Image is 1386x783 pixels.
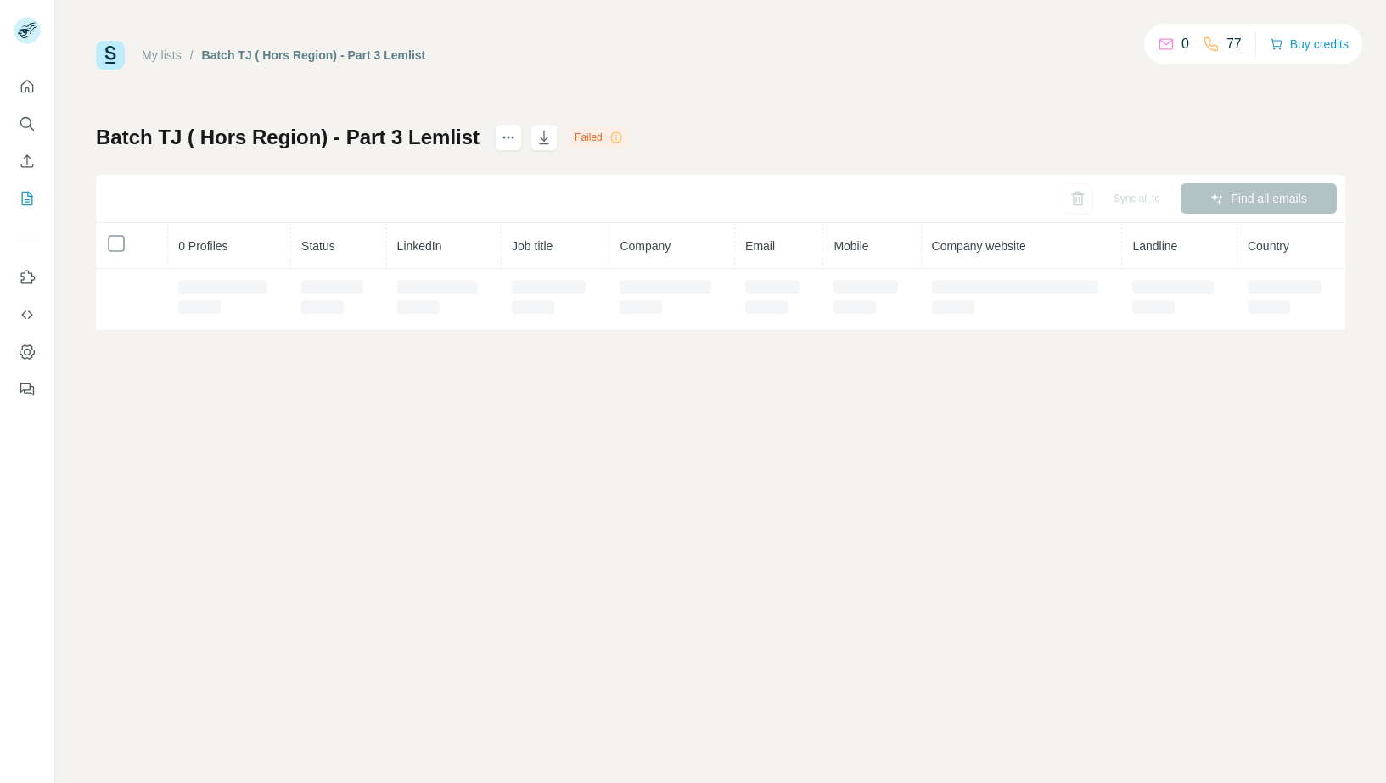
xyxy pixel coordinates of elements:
[14,71,41,102] button: Quick start
[14,374,41,405] button: Feedback
[202,47,426,64] div: Batch TJ ( Hors Region) - Part 3 Lemlist
[301,239,335,253] span: Status
[620,239,671,253] span: Company
[96,41,125,70] img: Surfe Logo
[932,239,1026,253] span: Company website
[14,183,41,214] button: My lists
[570,127,628,148] div: Failed
[14,299,41,330] button: Use Surfe API
[1181,34,1189,54] p: 0
[14,337,41,367] button: Dashboard
[512,239,553,253] span: Job title
[14,109,41,139] button: Search
[745,239,775,253] span: Email
[833,239,868,253] span: Mobile
[190,47,194,64] li: /
[14,146,41,176] button: Enrich CSV
[1226,34,1242,54] p: 77
[397,239,442,253] span: LinkedIn
[1248,239,1289,253] span: Country
[14,262,41,293] button: Use Surfe on LinkedIn
[142,48,182,62] a: My lists
[1270,32,1349,56] button: Buy credits
[1132,239,1177,253] span: Landline
[178,239,227,253] span: 0 Profiles
[495,124,522,151] button: actions
[96,124,480,151] h1: Batch TJ ( Hors Region) - Part 3 Lemlist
